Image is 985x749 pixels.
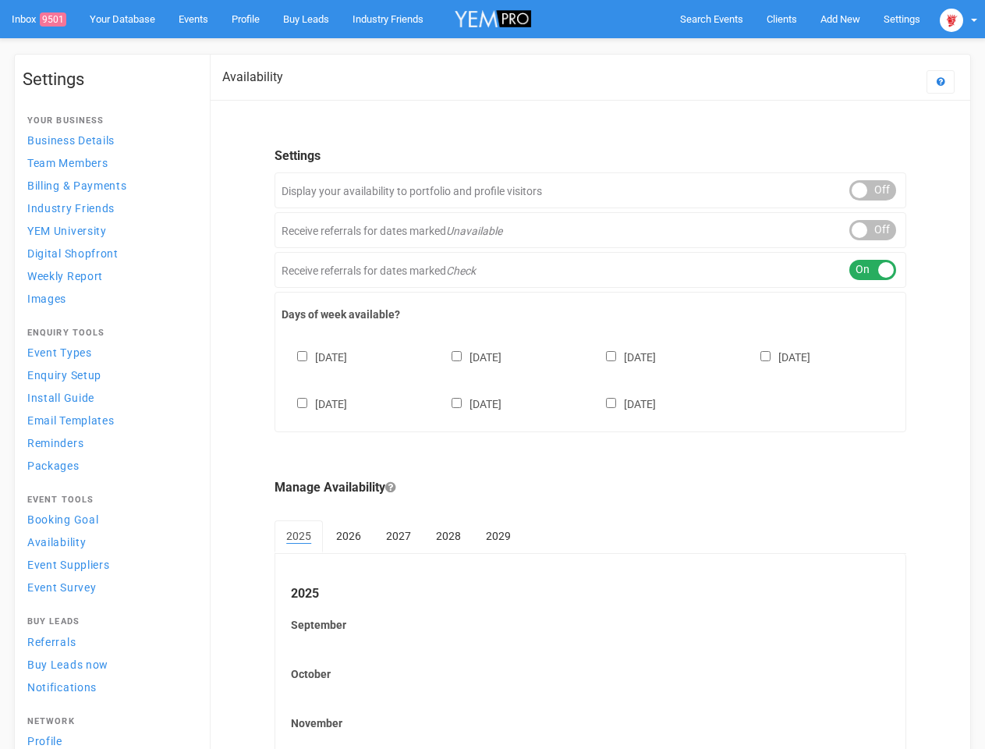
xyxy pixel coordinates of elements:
h2: Availability [222,70,283,84]
span: 9501 [40,12,66,27]
span: Images [27,293,66,305]
a: Install Guide [23,387,194,408]
span: Add New [820,13,860,25]
label: October [291,666,890,682]
a: Industry Friends [23,197,194,218]
input: [DATE] [297,398,307,408]
span: Packages [27,460,80,472]
label: Days of week available? [282,307,899,322]
label: [DATE] [436,395,501,412]
a: Reminders [23,432,194,453]
h4: Enquiry Tools [27,328,190,338]
a: Billing & Payments [23,175,194,196]
span: YEM University [27,225,107,237]
a: Availability [23,531,194,552]
input: [DATE] [606,351,616,361]
span: Billing & Payments [27,179,127,192]
a: Buy Leads now [23,654,194,675]
span: Email Templates [27,414,115,427]
label: November [291,715,890,731]
label: [DATE] [282,395,347,412]
a: Event Types [23,342,194,363]
label: [DATE] [436,348,501,365]
a: 2025 [275,520,323,553]
input: [DATE] [297,351,307,361]
a: Enquiry Setup [23,364,194,385]
a: 2027 [374,520,423,552]
a: Event Suppliers [23,554,194,575]
label: [DATE] [590,348,656,365]
a: Team Members [23,152,194,173]
span: Booking Goal [27,513,98,526]
input: [DATE] [452,351,462,361]
label: September [291,617,890,633]
span: Weekly Report [27,270,103,282]
a: 2028 [424,520,473,552]
span: Clients [767,13,797,25]
span: Event Suppliers [27,559,110,571]
em: Check [446,264,476,277]
input: [DATE] [452,398,462,408]
label: [DATE] [282,348,347,365]
h1: Settings [23,70,194,89]
a: Event Survey [23,577,194,598]
input: [DATE] [606,398,616,408]
a: Referrals [23,631,194,652]
input: [DATE] [760,351,771,361]
span: Digital Shopfront [27,247,119,260]
label: [DATE] [745,348,810,365]
span: Team Members [27,157,108,169]
span: Event Types [27,346,92,359]
label: [DATE] [590,395,656,412]
legend: 2025 [291,585,890,603]
a: 2026 [324,520,373,552]
h4: Network [27,717,190,726]
div: Receive referrals for dates marked [275,252,906,288]
span: Enquiry Setup [27,369,101,382]
h4: Event Tools [27,495,190,505]
a: Email Templates [23,410,194,431]
span: Install Guide [27,392,94,404]
span: Event Survey [27,581,96,594]
span: Search Events [680,13,743,25]
img: open-uri20250107-2-1pbi2ie [940,9,963,32]
span: Notifications [27,681,97,694]
a: Weekly Report [23,265,194,286]
div: Receive referrals for dates marked [275,212,906,248]
a: Business Details [23,130,194,151]
legend: Settings [275,147,906,165]
a: YEM University [23,220,194,241]
a: Images [23,288,194,309]
a: Booking Goal [23,509,194,530]
h4: Your Business [27,116,190,126]
em: Unavailable [446,225,502,237]
a: Packages [23,455,194,476]
legend: Manage Availability [275,479,906,497]
div: Display your availability to portfolio and profile visitors [275,172,906,208]
a: Digital Shopfront [23,243,194,264]
span: Availability [27,536,86,548]
a: Notifications [23,676,194,698]
a: 2029 [474,520,523,552]
span: Reminders [27,437,83,449]
h4: Buy Leads [27,617,190,627]
span: Business Details [27,134,115,147]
